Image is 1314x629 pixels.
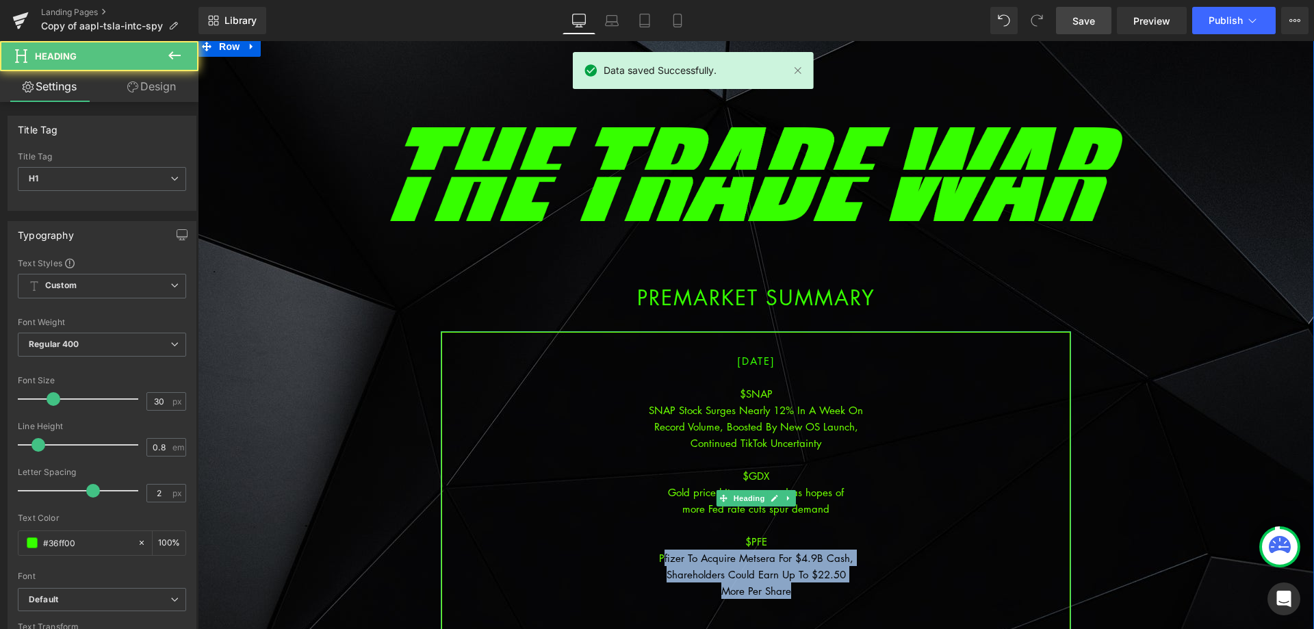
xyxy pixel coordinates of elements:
[244,377,872,394] div: Record Volume, Boosted By New OS Launch,
[1209,15,1243,26] span: Publish
[29,594,58,606] i: Default
[35,51,77,62] span: Heading
[43,535,131,550] input: Color
[1281,7,1309,34] button: More
[628,7,661,34] a: Tablet
[584,449,598,465] a: Expand / Collapse
[539,313,578,326] span: [DATE]
[244,492,872,509] div: $PFE
[1192,7,1276,34] button: Publish
[563,7,595,34] a: Desktop
[158,248,959,265] h1: PREMARKET SUMMARY
[1117,7,1187,34] a: Preview
[18,152,186,162] div: Title Tag
[244,525,872,541] div: Shareholders Could Earn Up To $22.50
[18,318,186,327] div: Font Weight
[153,531,185,555] div: %
[244,394,872,410] div: Continued TikTok Uncertainty
[244,426,872,443] div: $GDX
[1133,14,1170,28] span: Preview
[172,397,184,406] span: px
[244,541,872,558] div: More Per Share
[18,116,58,136] div: Title Tag
[1267,582,1300,615] div: Open Intercom Messenger
[18,257,186,268] div: Text Styles
[102,71,201,102] a: Design
[172,489,184,498] span: px
[29,339,79,349] b: Regular 400
[18,467,186,477] div: Letter Spacing
[18,422,186,431] div: Line Height
[198,7,266,34] a: New Library
[29,173,38,183] b: H1
[244,459,872,476] div: more Fed rate cuts spur demand
[224,14,257,27] span: Library
[1023,7,1051,34] button: Redo
[661,7,694,34] a: Mobile
[532,449,569,465] span: Heading
[244,344,872,361] div: $SNAP
[604,63,717,78] span: Data saved Successfully.
[18,376,186,385] div: Font Size
[45,280,77,292] b: Custom
[172,443,184,452] span: em
[244,361,872,377] div: SNAP Stock Surges Nearly 12% In A Week On
[244,443,872,459] div: Gold price hits new record as hopes of
[990,7,1018,34] button: Undo
[18,222,74,241] div: Typography
[41,21,163,31] span: Copy of aapl-tsla-intc-spy
[18,572,186,581] div: Font
[18,513,186,523] div: Text Color
[41,7,198,18] a: Landing Pages
[244,509,872,525] div: Pfizer To Acquire Metsera For $4.9B Cash,
[1072,14,1095,28] span: Save
[595,7,628,34] a: Laptop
